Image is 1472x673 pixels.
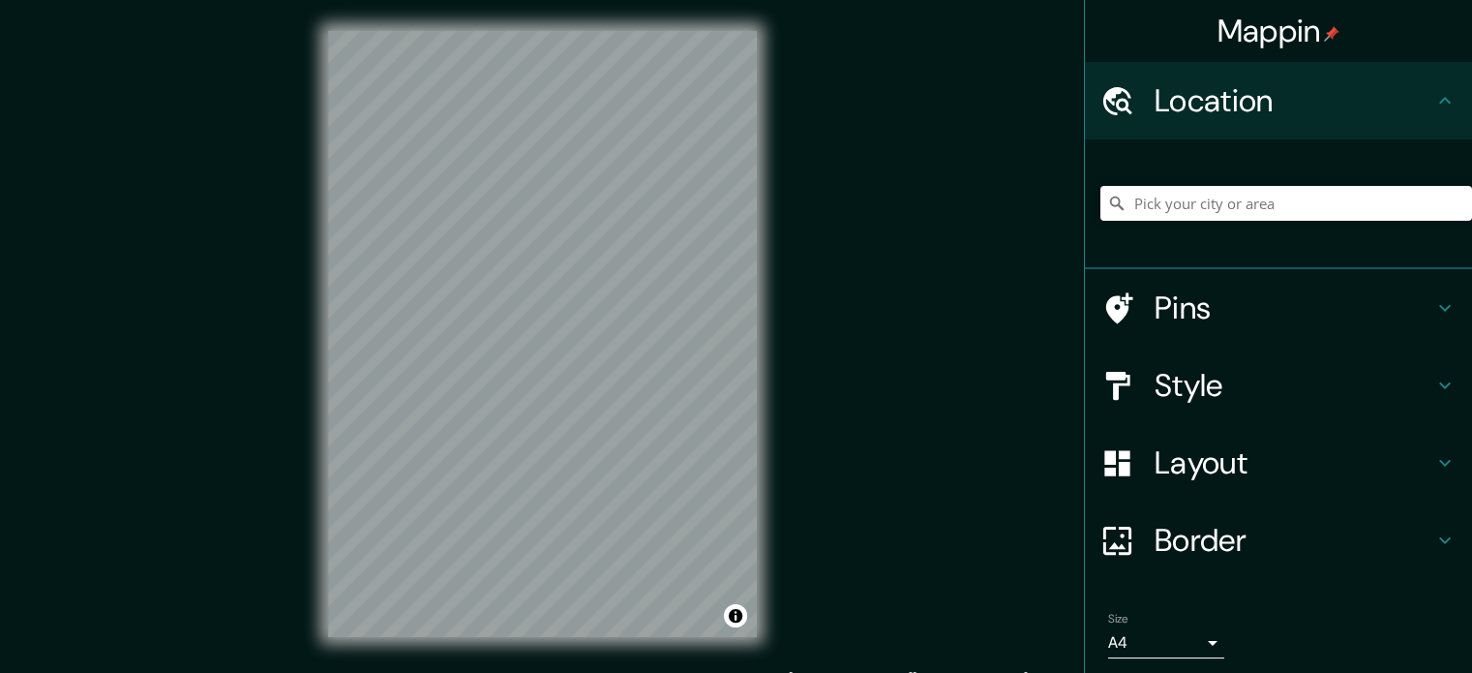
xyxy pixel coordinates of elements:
h4: Style [1155,366,1433,405]
div: A4 [1108,627,1224,658]
div: Pins [1085,269,1472,347]
div: Border [1085,502,1472,579]
h4: Mappin [1217,12,1340,50]
canvas: Map [328,31,757,637]
div: Location [1085,62,1472,139]
h4: Location [1155,81,1433,120]
h4: Border [1155,521,1433,560]
input: Pick your city or area [1100,186,1472,221]
img: pin-icon.png [1324,26,1339,42]
h4: Pins [1155,289,1433,327]
button: Toggle attribution [724,604,747,627]
h4: Layout [1155,444,1433,482]
div: Layout [1085,424,1472,502]
div: Style [1085,347,1472,424]
label: Size [1108,611,1128,627]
